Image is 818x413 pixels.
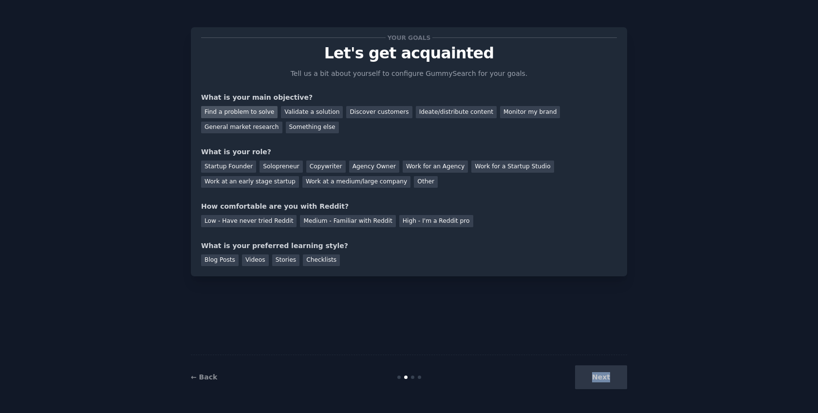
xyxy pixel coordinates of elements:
div: What is your main objective? [201,92,617,103]
div: Solopreneur [260,161,302,173]
div: Agency Owner [349,161,399,173]
div: Find a problem to solve [201,106,278,118]
div: Ideate/distribute content [416,106,497,118]
div: What is your role? [201,147,617,157]
p: Tell us a bit about yourself to configure GummySearch for your goals. [286,69,532,79]
div: Work at an early stage startup [201,176,299,188]
div: What is your preferred learning style? [201,241,617,251]
div: Work at a medium/large company [302,176,410,188]
div: Medium - Familiar with Reddit [300,215,395,227]
div: Monitor my brand [500,106,560,118]
div: Other [414,176,438,188]
div: Startup Founder [201,161,256,173]
div: Stories [272,254,299,267]
div: Work for an Agency [403,161,468,173]
span: Your goals [386,33,432,43]
div: General market research [201,122,282,134]
div: Something else [286,122,339,134]
div: Low - Have never tried Reddit [201,215,297,227]
div: Checklists [303,254,340,267]
div: High - I'm a Reddit pro [399,215,473,227]
div: Copywriter [306,161,346,173]
div: Validate a solution [281,106,343,118]
p: Let's get acquainted [201,45,617,62]
div: Work for a Startup Studio [471,161,554,173]
div: How comfortable are you with Reddit? [201,201,617,212]
div: Videos [242,254,269,267]
div: Blog Posts [201,254,239,267]
a: ← Back [191,373,217,381]
div: Discover customers [346,106,412,118]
